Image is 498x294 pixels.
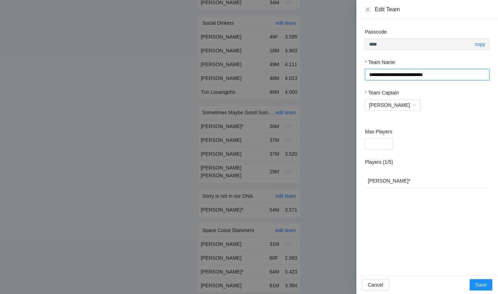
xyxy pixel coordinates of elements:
span: Save [475,281,487,289]
span: Jim Farrell [369,100,416,110]
label: Max Players [365,128,392,136]
span: Cancel [368,281,383,289]
a: copy [475,41,485,47]
label: Team Name [365,58,395,66]
div: Edit Team [375,6,490,13]
button: Save [470,279,492,290]
input: Team Name [365,69,490,80]
input: Passcode [369,40,473,48]
td: [PERSON_NAME] * [365,174,484,188]
input: Max Players [365,138,393,150]
label: Passcode [365,28,387,36]
h2: Players ( 1 / 5 ) [365,158,393,166]
button: Close [365,7,371,13]
button: Cancel [362,279,389,290]
span: close [365,7,371,12]
label: Team Captain [365,89,399,97]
